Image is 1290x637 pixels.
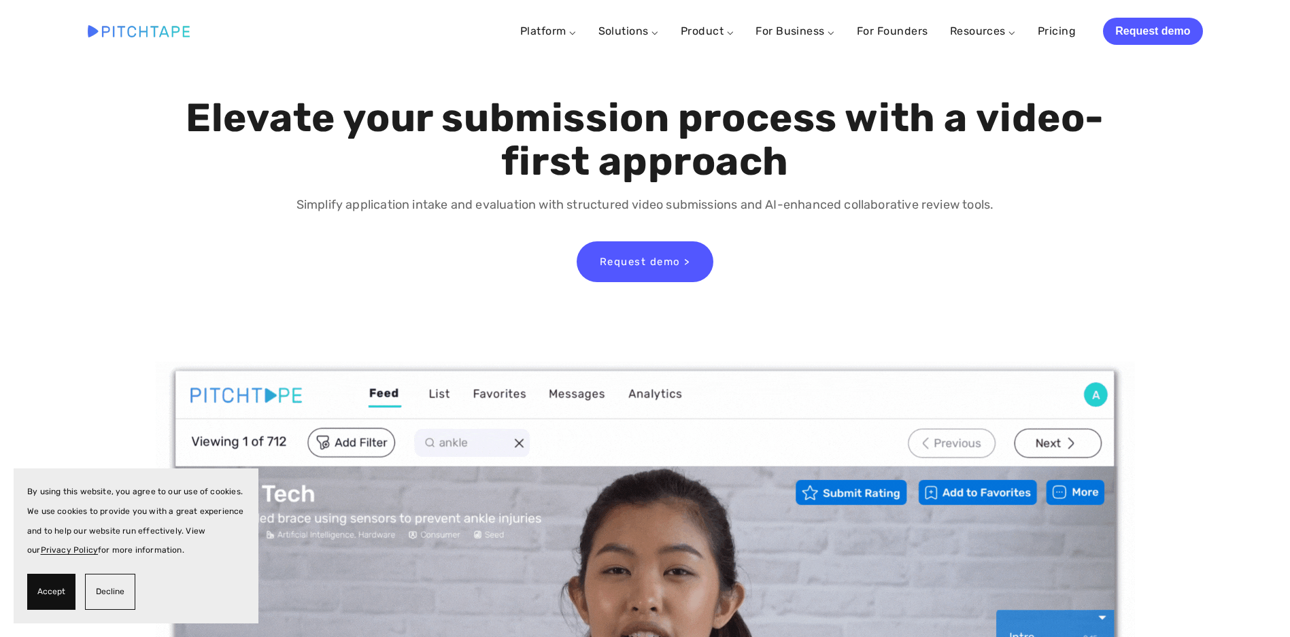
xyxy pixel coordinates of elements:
h1: Elevate your submission process with a video-first approach [182,97,1108,184]
button: Accept [27,574,75,610]
p: Simplify application intake and evaluation with structured video submissions and AI-enhanced coll... [182,195,1108,215]
a: For Founders [857,19,928,44]
img: Pitchtape | Video Submission Management Software [88,25,190,37]
a: Platform ⌵ [520,24,577,37]
a: Resources ⌵ [950,24,1016,37]
p: By using this website, you agree to our use of cookies. We use cookies to provide you with a grea... [27,482,245,560]
a: Solutions ⌵ [598,24,659,37]
section: Cookie banner [14,468,258,623]
span: Decline [96,582,124,602]
button: Decline [85,574,135,610]
a: Product ⌵ [681,24,734,37]
span: Accept [37,582,65,602]
a: For Business ⌵ [756,24,835,37]
a: Request demo > [577,241,713,282]
a: Pricing [1038,19,1076,44]
a: Privacy Policy [41,545,99,555]
a: Request demo [1103,18,1202,45]
iframe: Chat Widget [1222,572,1290,637]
